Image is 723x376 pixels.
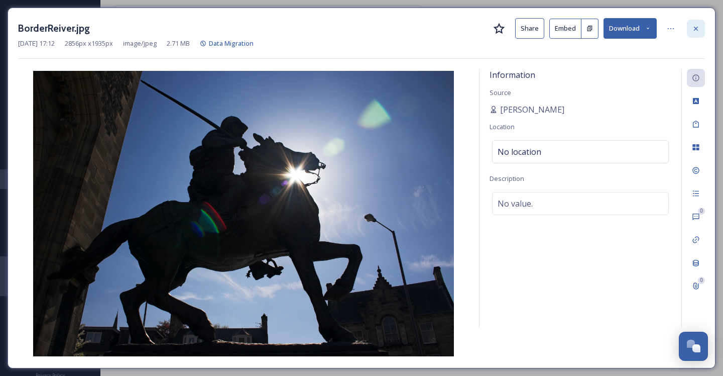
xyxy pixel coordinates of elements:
[65,39,113,48] span: 2856 px x 1935 px
[18,39,55,48] span: [DATE] 17:12
[698,208,705,215] div: 0
[500,104,564,116] span: [PERSON_NAME]
[498,198,533,210] span: No value.
[18,71,469,356] img: BorderReiver.jpg
[490,122,515,131] span: Location
[679,332,708,361] button: Open Chat
[515,18,544,39] button: Share
[490,174,524,183] span: Description
[549,19,581,39] button: Embed
[604,18,657,39] button: Download
[490,88,511,97] span: Source
[123,39,157,48] span: image/jpeg
[167,39,190,48] span: 2.71 MB
[18,21,90,36] h3: BorderReiver.jpg
[698,277,705,284] div: 0
[498,146,541,158] span: No location
[490,69,535,80] span: Information
[209,39,254,48] span: Data Migration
